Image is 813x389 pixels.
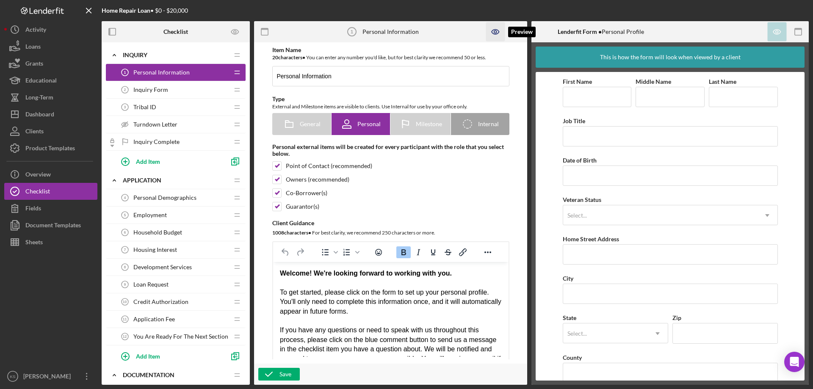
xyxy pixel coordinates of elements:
span: Tribal ID [133,104,156,110]
div: • $0 - $20,000 [102,7,188,14]
div: Select... [567,330,587,337]
span: Employment [133,212,167,218]
div: Owners (recommended) [286,176,349,183]
a: Overview [4,166,97,183]
div: Bullet list [318,246,339,258]
span: Housing Interest [133,246,177,253]
span: Loan Request [133,281,169,288]
tspan: 10 [123,300,127,304]
span: Personal [357,121,381,127]
tspan: 7 [124,248,126,252]
span: You Are Ready For The Next Section [133,333,228,340]
tspan: 12 [123,334,127,339]
div: Dashboard [25,106,54,125]
div: Sheets [25,234,43,253]
label: Home Street Address [563,235,619,243]
tspan: 1 [351,29,353,34]
button: Redo [293,246,307,258]
button: KS[PERSON_NAME] [4,368,97,385]
button: Dashboard [4,106,97,123]
span: Internal [478,121,499,127]
label: Last Name [709,78,736,85]
div: Educational [25,72,57,91]
tspan: 4 [124,196,126,200]
button: Grants [4,55,97,72]
div: Application [123,177,229,184]
button: Educational [4,72,97,89]
tspan: 6 [124,230,126,235]
button: Undo [278,246,293,258]
span: Development Services [133,264,192,270]
label: County [563,354,582,361]
div: Open Intercom Messenger [784,352,805,372]
div: Press the Up and Down arrow keys to resize the editor. [500,357,509,367]
tspan: 5 [124,213,126,217]
button: Strikethrough [441,246,455,258]
label: Job Title [563,117,585,124]
span: Milestone [416,121,442,127]
tspan: 1 [124,70,126,74]
b: Home Repair Loan [102,7,150,14]
button: Checklist [4,183,97,200]
div: Client Guidance [272,220,509,226]
span: Application Fee [133,316,175,323]
button: 185 words [472,359,500,366]
button: Italic [411,246,426,258]
div: Overview [25,166,51,185]
span: General [300,121,321,127]
label: First Name [563,78,592,85]
div: Long-Term [25,89,53,108]
span: Personal Information [133,69,190,76]
button: Preview as [226,22,245,41]
div: Grants [25,55,43,74]
button: Add Item [114,153,224,170]
button: Save [258,368,300,381]
div: Guarantor(s) [286,203,319,210]
label: Middle Name [636,78,671,85]
tspan: 11 [123,317,127,321]
tspan: 2 [124,88,126,92]
button: Reveal or hide additional toolbar items [481,246,495,258]
div: Document Templates [25,217,81,236]
button: Product Templates [4,140,97,157]
div: External and Milestone items are visible to clients. Use Internal for use by your office only. [272,102,509,111]
div: Numbered list [340,246,361,258]
iframe: Rich Text Area [273,262,509,357]
button: Sheets [4,234,97,251]
div: Personal external items will be created for every participant with the role that you select below. [272,143,509,157]
button: Loans [4,38,97,55]
button: Underline [426,246,440,258]
div: Fields [25,200,41,219]
button: Document Templates [4,217,97,234]
span: Inquiry Form [133,86,168,93]
div: Personal Information [362,28,419,35]
b: 20 character s • [272,54,305,61]
button: Long-Term [4,89,97,106]
div: Select... [567,212,587,219]
b: 1008 character s • [272,229,311,236]
div: To get started, please click on the form to set up your personal profile. You'll only need to com... [7,7,229,196]
div: Checklist [25,183,50,202]
button: Bold [396,246,411,258]
div: Type [272,96,509,102]
a: Fields [4,200,97,217]
button: Activity [4,21,97,38]
div: You can enter any number you'd like, but for best clarity we recommend 50 or less. [272,53,509,62]
span: Turndown Letter [133,121,177,128]
button: Clients [4,123,97,140]
span: Credit Authorization [133,298,188,305]
span: Household Budget [133,229,182,236]
button: Insert/edit link [456,246,470,258]
div: Add Item [136,153,160,169]
div: Press Alt+0 for help [351,359,425,366]
div: For best clarity, we recommend 250 characters or more. [272,229,509,237]
div: This is how the form will look when viewed by a client [600,47,741,68]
